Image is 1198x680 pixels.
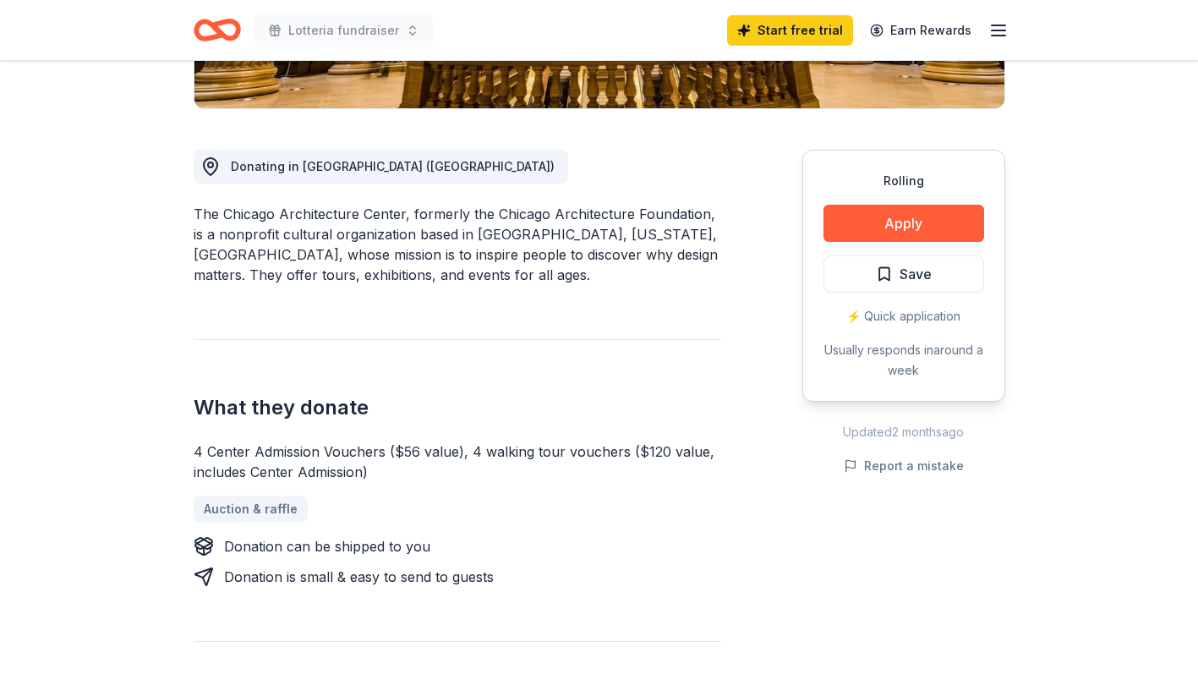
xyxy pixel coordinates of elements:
button: Lotteria fundraiser [254,14,433,47]
button: Apply [823,205,984,242]
a: Home [194,10,241,50]
div: Donation can be shipped to you [224,536,430,557]
div: Updated 2 months ago [802,422,1005,442]
div: ⚡️ Quick application [823,306,984,326]
div: The Chicago Architecture Center, formerly the Chicago Architecture Foundation, is a nonprofit cul... [194,204,721,285]
div: Donation is small & easy to send to guests [224,567,494,587]
h2: What they donate [194,394,721,421]
a: Earn Rewards [860,15,982,46]
div: Usually responds in around a week [823,340,984,381]
a: Start free trial [727,15,853,46]
button: Save [823,255,984,293]
div: 4 Center Admission Vouchers ($56 value), 4 walking tour vouchers ($120 value, includes Center Adm... [194,441,721,482]
a: Auction & raffle [194,496,308,523]
span: Donating in [GEOGRAPHIC_DATA] ([GEOGRAPHIC_DATA]) [231,159,555,173]
div: Rolling [823,171,984,191]
span: Lotteria fundraiser [288,20,399,41]
span: Save [900,263,932,285]
button: Report a mistake [844,456,964,476]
